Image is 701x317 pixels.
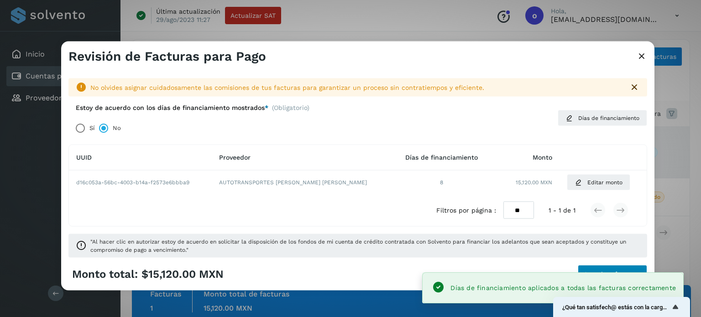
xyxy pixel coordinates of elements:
button: Autorizar facturas [578,265,647,283]
button: Editar monto [567,174,630,190]
span: Editar monto [587,178,623,186]
span: "Al hacer clic en autorizar estoy de acuerdo en solicitar la disposición de los fondos de mi cuen... [90,238,640,254]
label: Sí [89,119,94,137]
span: $15,120.00 MXN [141,268,224,281]
span: Días de financiamiento aplicados a todas las facturas correctamente [450,284,676,291]
span: Proveedor [219,154,251,161]
div: No olvides asignar cuidadosamente las comisiones de tus facturas para garantizar un proceso sin c... [90,83,622,92]
span: UUID [76,154,92,161]
span: Días de financiamiento [405,154,478,161]
td: AUTOTRANSPORTES [PERSON_NAME] [PERSON_NAME] [212,170,393,194]
span: Monto total: [72,268,138,281]
span: 1 - 1 de 1 [549,205,575,215]
button: Mostrar encuesta - ¿Qué tan satisfech@ estás con la carga de tus facturas? [562,301,681,312]
td: 8 [393,170,490,194]
span: Autorizar facturas [584,271,641,277]
span: ¿Qué tan satisfech@ estás con la carga de tus facturas? [562,304,670,311]
label: Estoy de acuerdo con los días de financiamiento mostrados [76,104,268,112]
label: No [113,119,121,137]
span: Filtros por página : [436,205,496,215]
span: 15,120.00 MXN [516,178,552,186]
span: Días de financiamiento [578,114,639,122]
h3: Revisión de Facturas para Pago [68,48,266,64]
td: d16c053a-56bc-4003-b14a-f2573e6bbba9 [69,170,212,194]
span: Monto [533,154,552,161]
span: (Obligatorio) [272,104,309,115]
button: Días de financiamiento [558,109,647,126]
